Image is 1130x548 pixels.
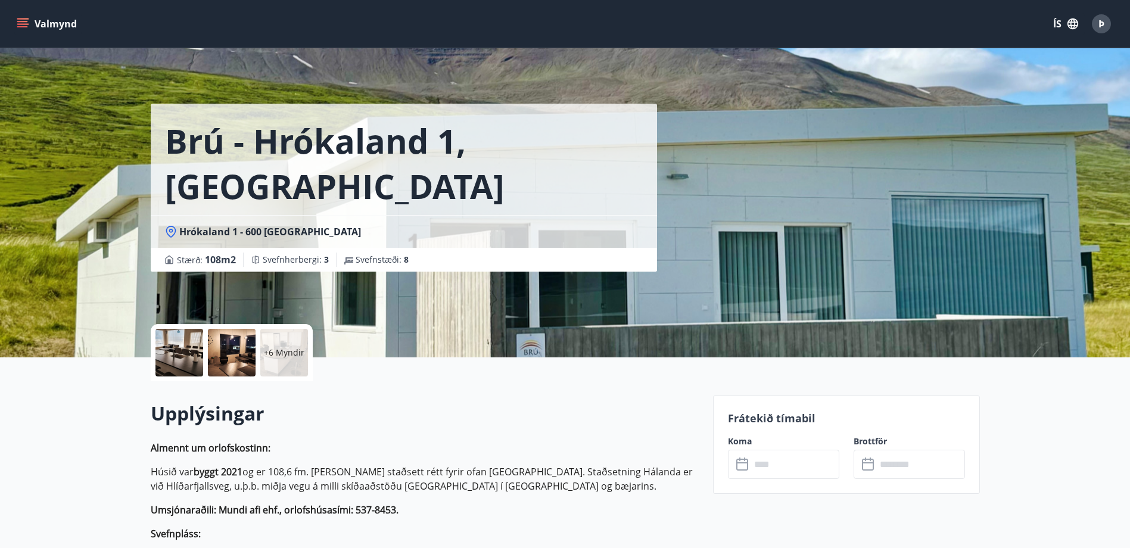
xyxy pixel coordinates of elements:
strong: Almennt um orlofskostinn: [151,441,270,454]
span: 8 [404,254,409,265]
h2: Upplýsingar [151,400,699,426]
strong: Svefnpláss: [151,527,201,540]
label: Koma [728,435,839,447]
span: Svefnherbergi : [263,254,329,266]
button: Þ [1087,10,1116,38]
span: Svefnstæði : [356,254,409,266]
p: Frátekið tímabil [728,410,965,426]
strong: byggt 2021 [194,465,242,478]
strong: Umsjónaraðili: Mundi afi ehf., orlofshúsasími: 537-8453. [151,503,399,516]
span: 3 [324,254,329,265]
p: Húsið var og er 108,6 fm. [PERSON_NAME] staðsett rétt fyrir ofan [GEOGRAPHIC_DATA]. Staðsetning H... [151,465,699,493]
span: Þ [1098,17,1104,30]
span: Stærð : [177,253,236,267]
span: Hrókaland 1 - 600 [GEOGRAPHIC_DATA] [179,225,361,238]
p: +6 Myndir [264,347,304,359]
label: Brottför [854,435,965,447]
button: menu [14,13,82,35]
h1: Brú - Hrókaland 1, [GEOGRAPHIC_DATA] [165,118,643,208]
span: 108 m2 [205,253,236,266]
button: ÍS [1047,13,1085,35]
